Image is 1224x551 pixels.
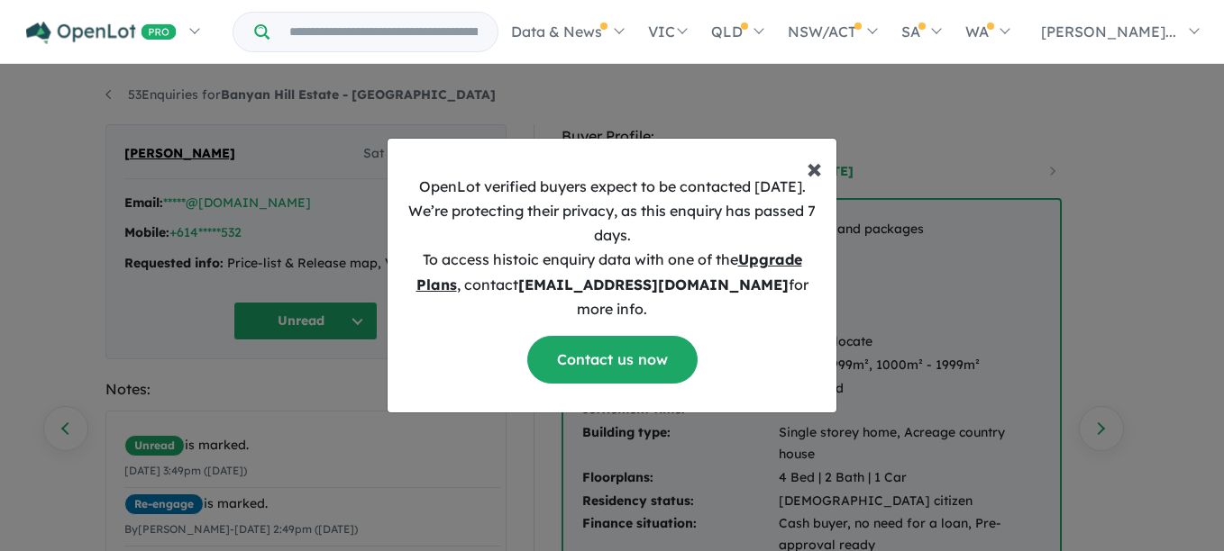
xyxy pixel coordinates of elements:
[416,250,802,293] u: Upgrade Plans
[273,13,494,51] input: Try estate name, suburb, builder or developer
[26,22,177,44] img: Openlot PRO Logo White
[527,336,698,384] a: Contact us now
[518,275,789,294] b: [EMAIL_ADDRESS][DOMAIN_NAME]
[402,175,822,321] p: OpenLot verified buyers expect to be contacted [DATE]. We’re protecting their privacy, as this en...
[807,149,822,185] span: ×
[1041,23,1176,41] span: [PERSON_NAME]...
